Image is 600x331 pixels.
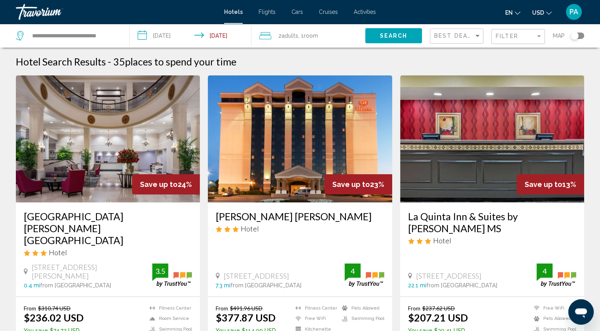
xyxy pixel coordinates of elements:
span: from [GEOGRAPHIC_DATA] [426,282,497,289]
img: Hotel image [208,75,392,202]
button: Filter [491,29,545,45]
mat-select: Sort by [434,33,481,40]
button: Change currency [532,7,552,18]
li: Fitness Center [291,305,338,312]
span: Save up to [332,180,370,189]
span: [STREET_ADDRESS][PERSON_NAME] [32,263,152,280]
ins: $207.21 USD [408,312,468,323]
div: 4 [345,266,360,276]
a: Cars [291,9,303,15]
del: $491.96 USD [230,305,263,312]
a: La Quinta Inn & Suites by [PERSON_NAME] MS [408,210,576,234]
div: 24% [132,174,200,194]
iframe: Button to launch messaging window [568,299,594,325]
span: Search [380,33,407,39]
span: - [108,56,111,67]
del: $237.62 USD [422,305,455,312]
a: Activities [354,9,376,15]
div: 13% [517,174,584,194]
span: From [216,305,228,312]
div: 23% [324,174,392,194]
button: User Menu [564,4,584,20]
div: 3.5 [152,266,168,276]
img: Hotel image [400,75,584,202]
span: Adults [282,33,298,39]
span: Best Deals [434,33,476,39]
button: Travelers: 2 adults, 0 children [251,24,365,48]
span: places to spend your time [125,56,236,67]
span: [STREET_ADDRESS] [224,271,289,280]
a: [PERSON_NAME] [PERSON_NAME] [216,210,384,222]
img: trustyou-badge.svg [345,264,384,287]
ins: $236.02 USD [24,312,84,323]
li: Room Service [146,316,192,322]
div: 3 star Hotel [24,248,192,257]
a: Travorium [16,4,216,20]
span: From [408,305,420,312]
span: 7.3 mi [216,282,230,289]
span: 0.4 mi [24,282,40,289]
a: Hotels [224,9,243,15]
span: Filter [496,33,518,39]
a: Cruises [319,9,338,15]
span: en [505,10,513,16]
del: $310.74 USD [38,305,71,312]
ins: $377.87 USD [216,312,276,323]
span: from [GEOGRAPHIC_DATA] [230,282,301,289]
span: Hotel [433,236,451,245]
span: 2 [278,30,298,41]
div: 3 star Hotel [408,236,576,245]
div: 3 star Hotel [216,224,384,233]
button: Toggle map [565,32,584,39]
li: Free WiFi [291,316,338,322]
span: [STREET_ADDRESS] [416,271,481,280]
button: Change language [505,7,520,18]
img: Hotel image [16,75,200,202]
span: From [24,305,36,312]
li: Swimming Pool [338,316,384,322]
span: 22.1 mi [408,282,426,289]
span: Save up to [140,180,178,189]
span: PA [569,8,578,16]
img: trustyou-badge.svg [152,264,192,287]
h1: Hotel Search Results [16,56,106,67]
a: [GEOGRAPHIC_DATA] [PERSON_NAME][GEOGRAPHIC_DATA] [24,210,192,246]
li: Pets Allowed [530,316,576,322]
li: Fitness Center [146,305,192,312]
a: Flights [259,9,276,15]
span: Save up to [525,180,562,189]
span: Room [304,33,318,39]
span: Hotel [49,248,67,257]
span: Map [553,30,565,41]
li: Pets Allowed [338,305,384,312]
span: USD [532,10,544,16]
img: trustyou-badge.svg [537,264,576,287]
span: Hotel [241,224,259,233]
div: 4 [537,266,552,276]
button: Check-in date: Aug 29, 2025 Check-out date: Aug 31, 2025 [130,24,251,48]
li: Free WiFi [530,305,576,312]
button: Search [365,28,422,43]
span: from [GEOGRAPHIC_DATA] [40,282,111,289]
h2: 35 [113,56,236,67]
span: , 1 [298,30,318,41]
